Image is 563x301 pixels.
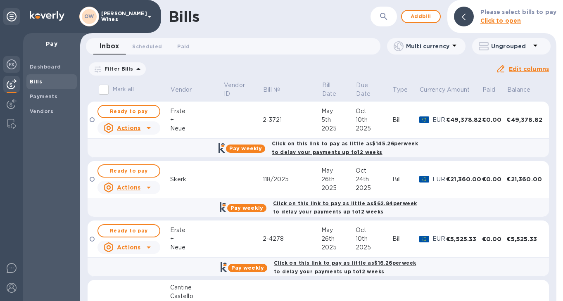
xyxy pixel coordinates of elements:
span: Balance [507,85,541,94]
p: EUR [432,175,446,184]
div: 2025 [321,184,356,192]
img: Foreign exchange [7,59,17,69]
p: Paid [482,85,495,94]
p: Ungrouped [491,42,530,50]
b: Click on this link to pay as little as $145.26 per week to delay your payments up to 12 weeks [272,140,418,155]
div: Unpin categories [3,8,20,25]
div: Bill [392,235,419,243]
div: 118/2025 [263,175,321,184]
p: Currency [420,85,445,94]
div: May [321,107,356,116]
div: 26th [321,235,356,243]
span: Paid [482,85,506,94]
u: Edit columns [509,66,549,72]
span: Type [393,85,418,94]
h1: Bills [169,8,199,25]
div: Erste [170,107,223,116]
div: 2025 [321,243,356,252]
span: Bill Date [322,81,355,98]
div: 24th [356,175,392,184]
span: Vendor [171,85,202,94]
div: €0.00 [482,116,507,124]
b: Click on this link to pay as little as $62.84 per week to delay your payments up to 12 weeks [273,200,417,215]
div: Castello [170,292,223,301]
p: Filter Bills [101,65,133,72]
div: €5,525.33 [446,235,482,243]
button: Ready to pay [97,164,160,178]
u: Actions [117,244,140,251]
span: Ready to pay [105,226,153,236]
p: Type [393,85,408,94]
button: Ready to pay [97,105,160,118]
div: €21,360.00 [446,175,482,183]
div: Bill [392,116,419,124]
div: 2-3721 [263,116,321,124]
div: Cantine [170,283,223,292]
img: Logo [30,11,64,21]
div: €49,378.82 [506,116,542,124]
div: 26th [321,175,356,184]
p: Vendor [171,85,192,94]
div: Neue [170,124,223,133]
div: 5th [321,116,356,124]
p: Bill № [263,85,280,94]
p: Amount [447,85,470,94]
div: €49,378.82 [446,116,482,124]
div: 10th [356,235,392,243]
button: Ready to pay [97,224,160,237]
div: €21,360.00 [506,175,542,183]
span: Ready to pay [105,107,153,116]
div: €0.00 [482,175,507,183]
u: Actions [117,184,140,191]
u: Actions [117,125,140,131]
div: 2025 [356,124,392,133]
div: Oct [356,226,392,235]
p: Bill Date [322,81,344,98]
div: Skerk [170,175,223,184]
span: Amount [447,85,481,94]
div: 2025 [356,243,392,252]
span: Vendor ID [224,81,262,98]
div: 2025 [321,124,356,133]
div: Bill [392,175,419,184]
div: 2-4278 [263,235,321,243]
div: May [321,166,356,175]
p: Vendor ID [224,81,251,98]
p: Balance [507,85,530,94]
div: €5,525.33 [506,235,542,243]
span: Inbox [100,40,119,52]
b: Pay weekly [230,205,263,211]
div: Erste [170,226,223,235]
p: EUR [432,235,446,243]
div: €0.00 [482,235,507,243]
span: Add bill [409,12,433,21]
p: Mark all [112,85,134,94]
div: May [321,226,356,235]
b: Payments [30,93,57,100]
b: OW [84,13,94,19]
span: Ready to pay [105,166,153,176]
p: Pay [30,40,74,48]
span: Scheduled [132,42,162,51]
div: Oct [356,166,392,175]
b: Click to open [480,17,521,24]
b: Vendors [30,108,54,114]
b: Pay weekly [231,265,264,271]
p: Multi currency [406,42,449,50]
b: Bills [30,78,42,85]
p: Due Date [356,81,381,98]
div: + [170,235,223,243]
b: Dashboard [30,64,61,70]
span: Bill № [263,85,291,94]
b: Pay weekly [229,145,262,152]
b: Click on this link to pay as little as $16.26 per week to delay your payments up to 12 weeks [274,260,416,275]
div: 2025 [356,184,392,192]
button: Addbill [401,10,441,23]
span: Paid [177,42,190,51]
div: Neue [170,243,223,252]
span: Due Date [356,81,392,98]
div: 10th [356,116,392,124]
p: EUR [432,116,446,124]
p: [PERSON_NAME] Wines [101,11,143,22]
